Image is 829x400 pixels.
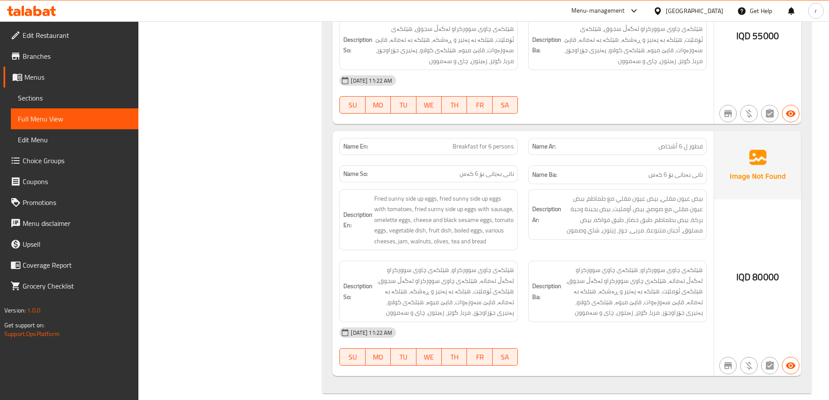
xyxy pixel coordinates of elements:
button: TH [442,348,467,366]
span: نانی بەیانی بۆ 6 کەس [460,169,514,178]
span: Grocery Checklist [23,281,131,291]
button: SU [339,96,365,114]
span: هێلکەی چاوی سوورکراو لەگەڵ سجوق، هێلکەی ئۆملێت، هێلکە بە پەنیر و ڕەشکە، هێلکە بە تەماتە، قاپێ سەو... [563,24,703,66]
button: WE [416,348,442,366]
span: Choice Groups [23,155,131,166]
button: TU [391,348,416,366]
img: Ae5nvW7+0k+MAAAAAElFTkSuQmCC [714,131,801,199]
strong: Name So: [343,169,368,178]
span: Coverage Report [23,260,131,270]
span: TU [394,351,413,363]
span: Upsell [23,239,131,249]
button: Not has choices [761,357,779,374]
span: 55000 [752,27,779,44]
a: Menus [3,67,138,87]
button: Purchased item [740,105,758,122]
button: Not has choices [761,105,779,122]
span: SA [496,351,514,363]
a: Menu disclaimer [3,213,138,234]
button: Not branch specific item [719,357,737,374]
button: FR [467,96,492,114]
span: فطور ل 6 أشخاص [658,142,703,151]
span: Sections [18,93,131,103]
span: SU [343,99,362,111]
span: Get support on: [4,319,44,331]
strong: Name Ar: [532,142,556,151]
span: Menu disclaimer [23,218,131,229]
button: TU [391,96,416,114]
span: TH [445,99,463,111]
span: Breakfast for 6 persons [453,142,514,151]
button: MO [366,96,391,114]
span: هێلکەی چاوی سوورکراو، هێلکەی چاوی سوورکراو لەگەڵ تەماتە، هێلکەی چاوی سوورکراو لەگەڵ سجوق، هێلکەی ... [374,265,514,318]
span: Version: [4,305,26,316]
span: Edit Restaurant [23,30,131,40]
span: Branches [23,51,131,61]
strong: Name En: [343,142,368,151]
span: بيض عيون مقلي، بيض عيون مقلي مع طماطم، بيض عيون مقلي مع صوصج، بيض أومليت، بيض بجبنة وحبة بركة، بي... [563,193,703,236]
button: WE [416,96,442,114]
strong: Description So: [343,34,373,56]
a: Edit Restaurant [3,25,138,46]
span: MO [369,351,387,363]
a: Coupons [3,171,138,192]
span: SA [496,99,514,111]
span: FR [470,351,489,363]
span: SU [343,351,362,363]
a: Branches [3,46,138,67]
span: WE [420,351,438,363]
button: TH [442,96,467,114]
span: IQD [736,269,751,286]
span: Promotions [23,197,131,208]
a: Full Menu View [11,108,138,129]
button: FR [467,348,492,366]
a: Grocery Checklist [3,276,138,296]
span: MO [369,99,387,111]
strong: Description En: [343,209,373,231]
span: FR [470,99,489,111]
span: Fried sunny side up eggs, fried sunny side up eggs with tomatoes, fried sunny side up eggs with s... [374,193,514,247]
span: TU [394,99,413,111]
div: Menu-management [571,6,625,16]
span: هێلکەی چاوی سوورکراو لەگەڵ سجوق، هێلکەی ئۆملێت، هێلکە بە پەنیر و ڕەشکە، هێلکە بە تەماتە، قاپێ سەو... [374,24,514,66]
a: Sections [11,87,138,108]
a: Promotions [3,192,138,213]
span: WE [420,99,438,111]
span: نانی بەیانی بۆ 6 کەس [648,169,703,180]
button: Purchased item [740,357,758,374]
button: SU [339,348,365,366]
span: Menus [24,72,131,82]
strong: Description So: [343,281,373,302]
span: Coupons [23,176,131,187]
strong: Description Ba: [532,281,561,302]
button: MO [366,348,391,366]
button: Available [782,105,799,122]
span: Full Menu View [18,114,131,124]
span: [DATE] 11:22 AM [347,77,396,85]
span: [DATE] 11:22 AM [347,329,396,337]
span: 1.0.0 [27,305,40,316]
a: Coverage Report [3,255,138,276]
a: Support.OpsPlatform [4,328,60,339]
span: TH [445,351,463,363]
a: Edit Menu [11,129,138,150]
strong: Description Ba: [532,34,561,56]
span: Edit Menu [18,134,131,145]
strong: Description Ar: [532,204,561,225]
span: r [815,6,817,16]
button: Available [782,357,799,374]
a: Upsell [3,234,138,255]
strong: Name Ba: [532,169,557,180]
span: 80000 [752,269,779,286]
span: هێلکەی چاوی سوورکراو، هێلکەی چاوی سوورکراو لەگەڵ تەماتە، هێلکەی چاوی سوورکراو لەگەڵ سجوق، هێلکەی ... [563,265,703,318]
a: Choice Groups [3,150,138,171]
button: SA [493,348,518,366]
button: SA [493,96,518,114]
div: [GEOGRAPHIC_DATA] [666,6,723,16]
span: IQD [736,27,751,44]
button: Not branch specific item [719,105,737,122]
